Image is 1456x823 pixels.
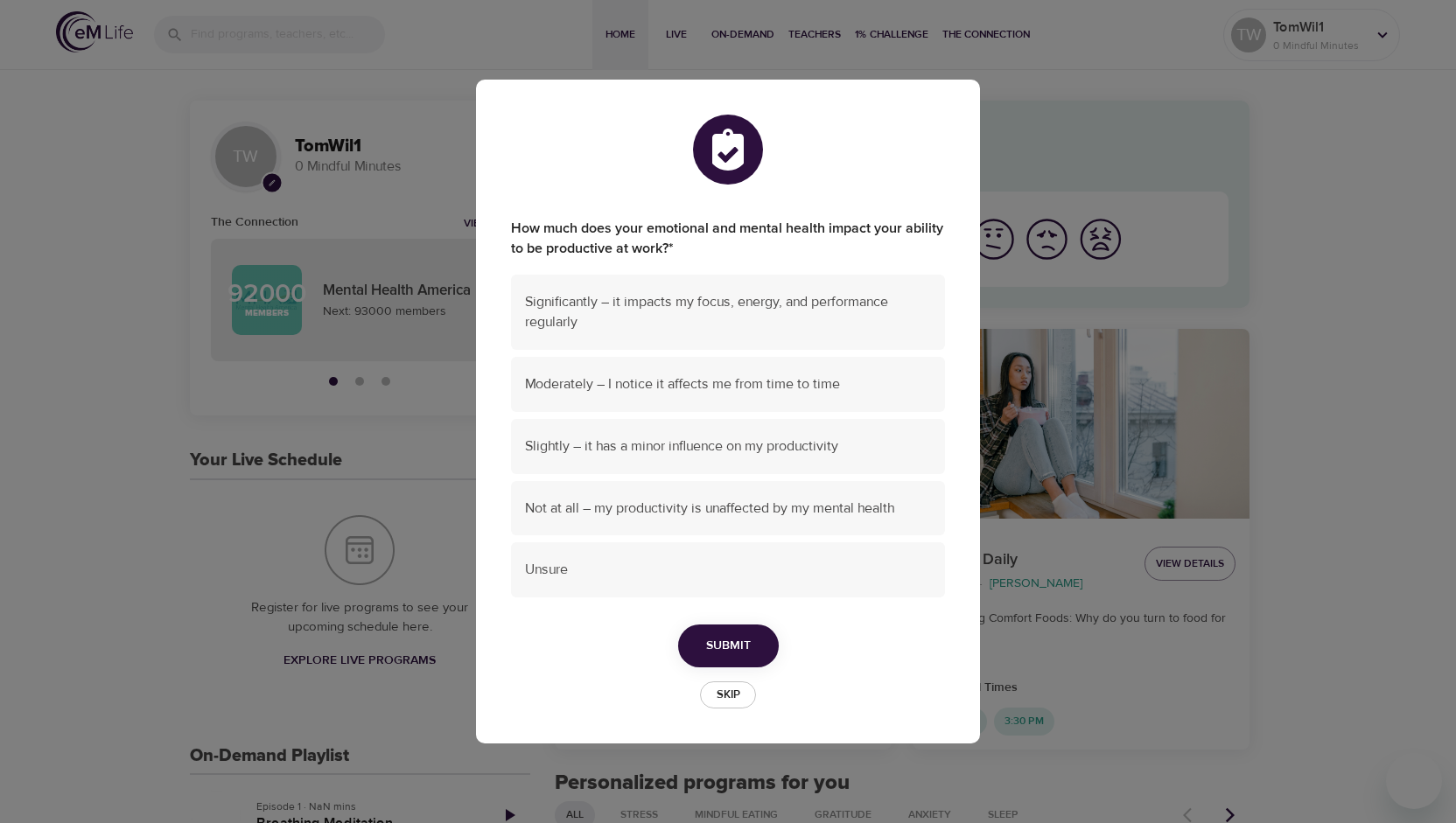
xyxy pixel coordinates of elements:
[706,635,751,657] span: Submit
[525,436,931,457] span: Slightly – it has a minor influence on my productivity
[700,681,756,708] button: Skip
[511,219,945,259] label: How much does your emotional and mental health impact your ability to be productive at work?
[525,499,931,519] span: Not at all – my productivity is unaffected by my mental health
[709,685,747,705] span: Skip
[678,624,779,667] button: Submit
[525,560,931,580] span: Unsure
[525,292,931,332] span: Significantly – it impacts my focus, energy, and performance regularly
[525,374,931,394] span: Moderately – I notice it affects me from time to time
